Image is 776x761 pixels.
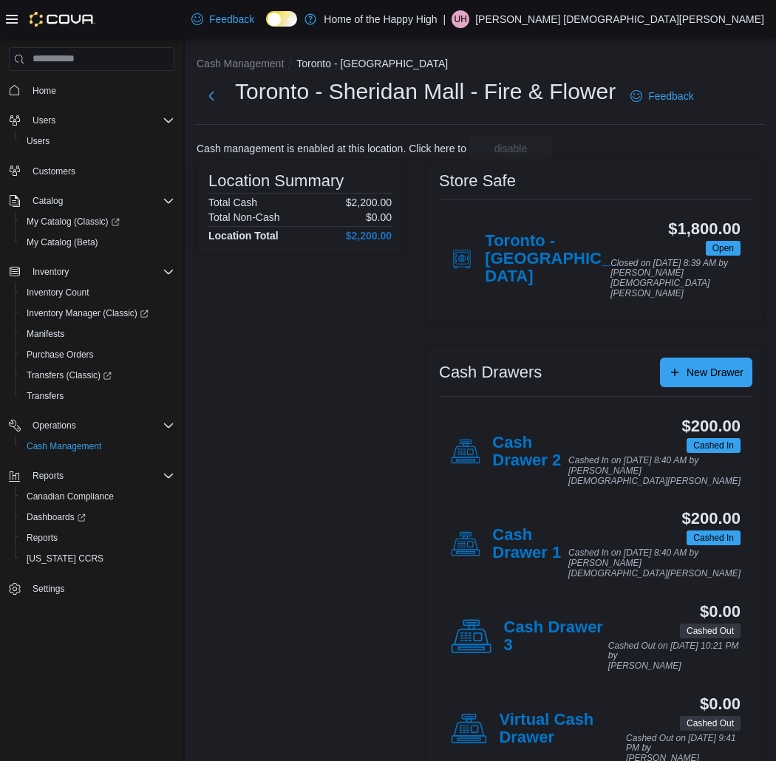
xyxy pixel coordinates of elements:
button: Operations [27,417,82,434]
a: My Catalog (Classic) [15,211,180,232]
span: My Catalog (Beta) [21,233,174,251]
span: Purchase Orders [21,346,174,364]
button: Home [3,80,180,101]
button: Users [15,131,180,151]
a: Purchase Orders [21,346,100,364]
a: Manifests [21,325,70,343]
a: Canadian Compliance [21,488,120,505]
span: Cash Management [21,437,174,455]
button: Toronto - [GEOGRAPHIC_DATA] [296,58,448,69]
h3: $0.00 [700,603,741,621]
button: Catalog [27,192,69,210]
p: | [443,10,446,28]
span: Reports [27,467,174,485]
span: Cashed In [687,438,741,453]
button: Catalog [3,191,180,211]
span: Reports [27,532,58,544]
a: Dashboards [15,507,180,528]
span: Feedback [648,89,693,103]
span: My Catalog (Classic) [21,213,174,231]
span: Customers [33,165,75,177]
span: Open [706,241,741,256]
input: Dark Mode [266,11,297,27]
a: My Catalog (Beta) [21,233,104,251]
span: Canadian Compliance [21,488,174,505]
span: Customers [27,162,174,180]
span: disable [494,141,527,156]
span: Inventory Count [21,284,174,301]
span: Settings [27,579,174,598]
button: Inventory [3,262,180,282]
a: Transfers (Classic) [15,365,180,386]
a: Reports [21,529,64,547]
h4: Cash Drawer 1 [492,526,568,563]
span: Cashed In [693,531,734,545]
span: Transfers (Classic) [27,369,112,381]
span: Inventory Manager (Classic) [27,307,149,319]
span: Inventory [33,266,69,278]
span: My Catalog (Beta) [27,236,98,248]
a: Customers [27,163,81,180]
h4: Cash Drawer 3 [504,618,608,655]
span: Operations [33,420,76,431]
button: disable [469,137,552,160]
button: Settings [3,578,180,599]
h3: Location Summary [208,172,344,190]
span: [US_STATE] CCRS [27,553,103,564]
h3: $200.00 [682,510,741,528]
button: Inventory Count [15,282,180,303]
button: Reports [3,465,180,486]
span: Cashed Out [687,624,734,638]
a: [US_STATE] CCRS [21,550,109,567]
button: Transfers [15,386,180,406]
a: Transfers (Classic) [21,366,118,384]
span: Inventory [27,263,174,281]
h3: Cash Drawers [439,364,542,381]
span: Users [33,115,55,126]
a: Inventory Count [21,284,95,301]
a: Cash Management [21,437,107,455]
span: Operations [27,417,174,434]
span: Cashed Out [680,624,741,638]
p: Cashed In on [DATE] 8:40 AM by [PERSON_NAME] [DEMOGRAPHIC_DATA][PERSON_NAME] [568,548,741,579]
a: Dashboards [21,508,92,526]
span: Dashboards [27,511,86,523]
h1: Toronto - Sheridan Mall - Fire & Flower [235,77,616,106]
h3: $1,800.00 [668,220,741,238]
img: Cova [30,12,95,27]
p: [PERSON_NAME] [DEMOGRAPHIC_DATA][PERSON_NAME] [475,10,764,28]
span: Inventory Count [27,287,89,298]
span: Purchase Orders [27,349,94,361]
p: $2,200.00 [346,197,392,208]
span: My Catalog (Classic) [27,216,120,228]
span: Settings [33,583,64,595]
span: Canadian Compliance [27,491,114,502]
button: Reports [27,467,69,485]
button: Purchase Orders [15,344,180,365]
button: Next [197,81,226,111]
span: Home [27,81,174,100]
span: Home [33,85,56,97]
a: Home [27,82,62,100]
h3: $200.00 [682,417,741,435]
span: Feedback [209,12,254,27]
a: Inventory Manager (Classic) [21,304,154,322]
span: Cash Management [27,440,101,452]
span: Cashed In [693,439,734,452]
span: Transfers [27,390,64,402]
a: Users [21,132,55,150]
p: Cashed In on [DATE] 8:40 AM by [PERSON_NAME] [DEMOGRAPHIC_DATA][PERSON_NAME] [568,456,741,486]
span: Transfers (Classic) [21,366,174,384]
p: $0.00 [366,211,392,223]
span: New Drawer [687,365,743,380]
h4: $2,200.00 [346,230,392,242]
span: Open [712,242,734,255]
nav: Complex example [9,74,174,638]
button: Cash Management [15,436,180,457]
a: Feedback [624,81,699,111]
button: Manifests [15,324,180,344]
span: Inventory Manager (Classic) [21,304,174,322]
button: Users [3,110,180,131]
button: Reports [15,528,180,548]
